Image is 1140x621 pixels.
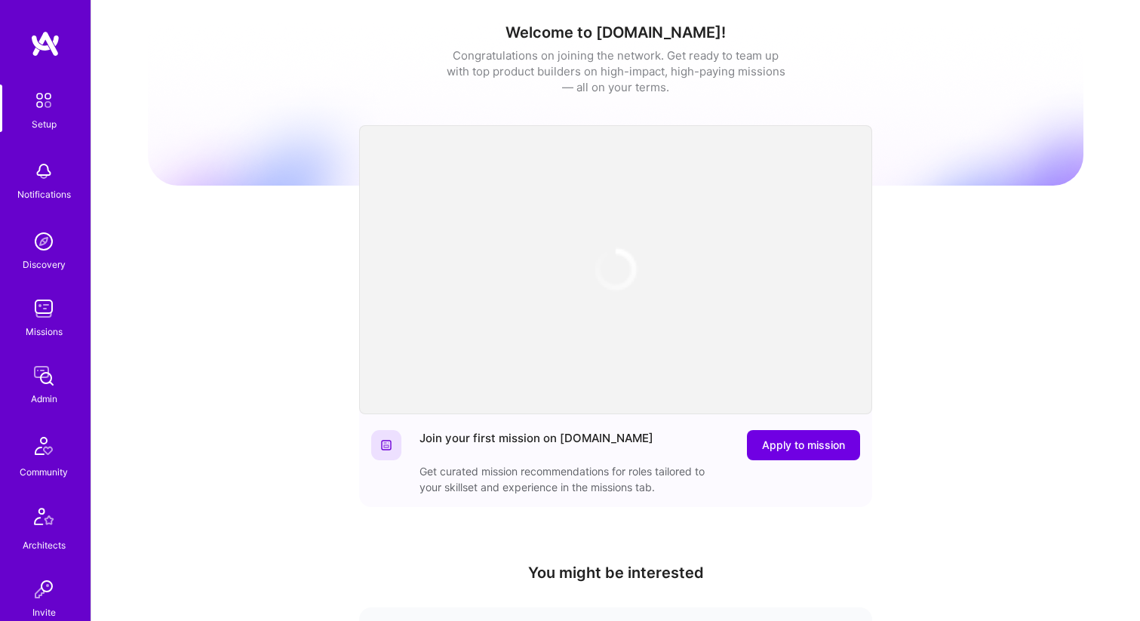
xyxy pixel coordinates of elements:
[17,186,71,202] div: Notifications
[359,125,872,414] iframe: video
[29,226,59,257] img: discovery
[26,501,62,537] img: Architects
[29,361,59,391] img: admin teamwork
[419,463,721,495] div: Get curated mission recommendations for roles tailored to your skillset and experience in the mis...
[31,391,57,407] div: Admin
[28,85,60,116] img: setup
[30,30,60,57] img: logo
[380,439,392,451] img: Website
[29,574,59,604] img: Invite
[148,23,1083,42] h1: Welcome to [DOMAIN_NAME]!
[747,430,860,460] button: Apply to mission
[32,116,57,132] div: Setup
[23,537,66,553] div: Architects
[585,240,645,300] img: loading
[359,564,872,582] h4: You might be interested
[419,430,653,460] div: Join your first mission on [DOMAIN_NAME]
[762,438,845,453] span: Apply to mission
[29,156,59,186] img: bell
[20,464,68,480] div: Community
[26,324,63,340] div: Missions
[32,604,56,620] div: Invite
[29,294,59,324] img: teamwork
[26,428,62,464] img: Community
[446,48,785,95] div: Congratulations on joining the network. Get ready to team up with top product builders on high-im...
[23,257,66,272] div: Discovery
